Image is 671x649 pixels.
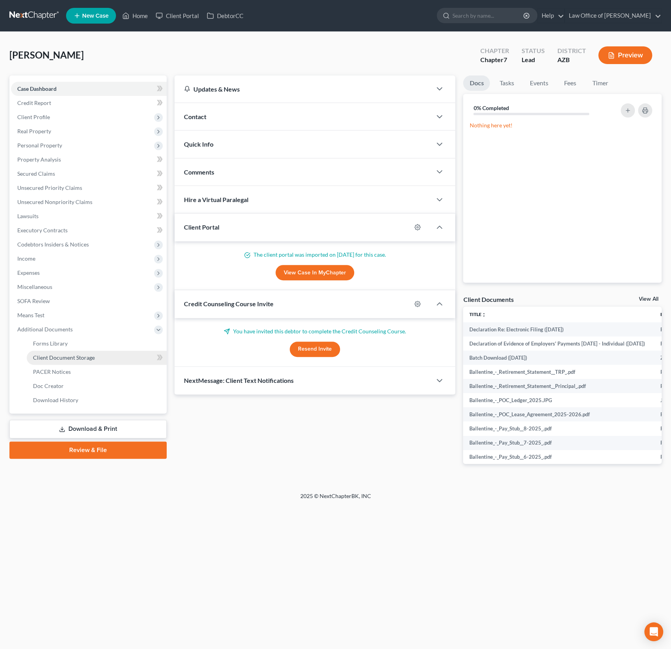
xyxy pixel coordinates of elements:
span: Quick Info [184,140,213,148]
td: Ballentine_-_POC_Lease_Agreement_2025-2026.pdf [463,407,654,421]
span: Means Test [17,312,44,318]
span: NextMessage: Client Text Notifications [184,377,294,384]
input: Search by name... [452,8,524,23]
div: Status [522,46,545,55]
span: 7 [504,56,507,63]
a: Executory Contracts [11,223,167,237]
a: Events [523,75,554,91]
span: Income [17,255,35,262]
span: Secured Claims [17,170,55,177]
div: Client Documents [463,295,513,303]
button: Preview [598,46,652,64]
span: Contact [184,113,206,120]
span: Client Portal [184,223,219,231]
td: Declaration of Evidence of Employers' Payments [DATE] - Individual ([DATE]) [463,336,654,351]
a: Docs [463,75,490,91]
a: View Case in MyChapter [276,265,354,281]
td: Ballentine_-_Pay_Stub__7-2025_.pdf [463,436,654,450]
strong: 0% Completed [473,105,509,111]
td: Ballentine_-_Retirement_Statement__TRP_.pdf [463,365,654,379]
div: Lead [522,55,545,64]
a: Law Office of [PERSON_NAME] [565,9,661,23]
span: Credit Counseling Course Invite [184,300,274,307]
span: Unsecured Nonpriority Claims [17,199,92,205]
a: PACER Notices [27,365,167,379]
span: Case Dashboard [17,85,57,92]
span: Property Analysis [17,156,61,163]
a: Download & Print [9,420,167,438]
a: Client Document Storage [27,351,167,365]
a: SOFA Review [11,294,167,308]
a: Doc Creator [27,379,167,393]
a: Credit Report [11,96,167,110]
td: Ballentine_-_POC_Ledger_2025.JPG [463,393,654,407]
a: Case Dashboard [11,82,167,96]
div: Chapter [480,55,509,64]
span: Hire a Virtual Paralegal [184,196,248,203]
i: unfold_more [482,313,486,317]
span: Lawsuits [17,213,39,219]
div: District [557,46,586,55]
a: Help [538,9,564,23]
td: Ballentine_-_Retirement_Statement__Principal_.pdf [463,379,654,393]
span: Forms Library [33,340,68,347]
span: Expenses [17,269,40,276]
span: [PERSON_NAME] [9,49,84,61]
button: Resend Invite [290,342,340,357]
div: AZB [557,55,586,64]
a: Titleunfold_more [469,311,486,317]
p: The client portal was imported on [DATE] for this case. [184,251,446,259]
a: Unsecured Nonpriority Claims [11,195,167,209]
td: Ballentine_-_Pay_Stub__8-2025_.pdf [463,421,654,436]
a: Forms Library [27,336,167,351]
span: Credit Report [17,99,51,106]
a: Review & File [9,441,167,459]
div: Chapter [480,46,509,55]
a: DebtorCC [203,9,247,23]
a: Tasks [493,75,520,91]
span: Client Document Storage [33,354,95,361]
td: Ballentine_-_Pay_Stub__6-2025_.pdf [463,450,654,464]
span: Executory Contracts [17,227,68,233]
a: Lawsuits [11,209,167,223]
span: PACER Notices [33,368,71,375]
div: 2025 © NextChapterBK, INC [112,492,560,506]
a: Client Portal [152,9,203,23]
span: Miscellaneous [17,283,52,290]
a: Home [118,9,152,23]
a: Secured Claims [11,167,167,181]
p: Nothing here yet! [469,121,655,129]
span: Doc Creator [33,382,64,389]
span: Personal Property [17,142,62,149]
a: Timer [586,75,614,91]
td: Batch Download ([DATE]) [463,351,654,365]
a: Property Analysis [11,153,167,167]
span: New Case [82,13,108,19]
a: Download History [27,393,167,407]
a: Fees [557,75,583,91]
span: Download History [33,397,78,403]
td: Declaration Re: Electronic Filing ([DATE]) [463,322,654,336]
p: You have invited this debtor to complete the Credit Counseling Course. [184,327,446,335]
span: Real Property [17,128,51,134]
a: Unsecured Priority Claims [11,181,167,195]
span: Unsecured Priority Claims [17,184,82,191]
div: Updates & News [184,85,423,93]
a: View All [639,296,658,302]
span: SOFA Review [17,298,50,304]
span: Codebtors Insiders & Notices [17,241,89,248]
span: Client Profile [17,114,50,120]
div: Open Intercom Messenger [644,622,663,641]
span: Additional Documents [17,326,73,333]
span: Comments [184,168,214,176]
